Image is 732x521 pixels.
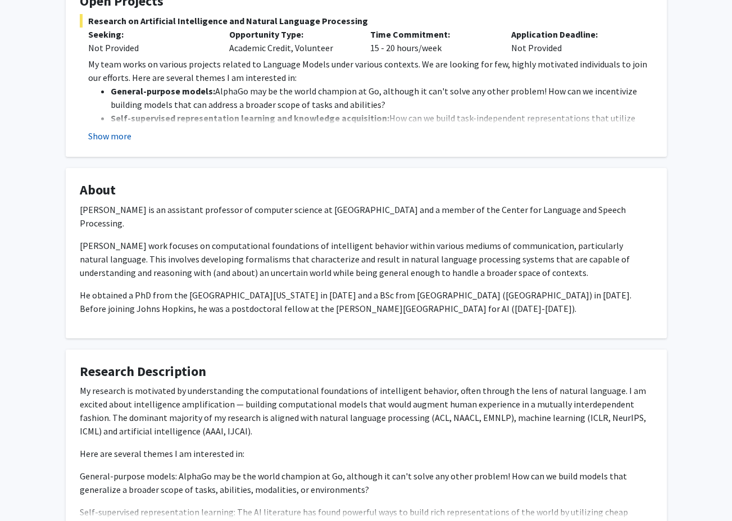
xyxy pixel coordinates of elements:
[88,129,131,143] button: Show more
[111,111,653,138] li: How can we build task-independent representations that utilize cheap signals available in-the-wil...
[111,112,389,124] strong: Self-supervised representation learning and knowledge acquisition:
[88,57,653,84] p: My team works on various projects related to Language Models under various contexts. We are looki...
[362,28,503,55] div: 15 - 20 hours/week
[88,41,212,55] div: Not Provided
[80,364,653,380] h4: Research Description
[511,28,635,41] p: Application Deadline:
[370,28,494,41] p: Time Commitment:
[88,28,212,41] p: Seeking:
[80,203,653,230] p: [PERSON_NAME] is an assistant professor of computer science at [GEOGRAPHIC_DATA] and a member of ...
[111,85,215,97] strong: General-purpose models:
[80,182,653,198] h4: About
[229,28,353,41] p: Opportunity Type:
[80,384,653,438] p: My research is motivated by understanding the computational foundations of intelligent behavior, ...
[111,84,653,111] li: AlphaGo may be the world champion at Go, although it can't solve any other problem! How can we in...
[80,469,653,496] p: General-purpose models: AlphaGo may be the world champion at Go, although it can't solve any othe...
[8,470,48,513] iframe: Chat
[80,239,653,279] p: [PERSON_NAME] work focuses on computational foundations of intelligent behavior within various me...
[80,447,653,460] p: Here are several themes I am interested in:
[503,28,644,55] div: Not Provided
[80,14,653,28] span: Research on Artificial Intelligence and Natural Language Processing
[80,288,653,315] p: He obtained a PhD from the [GEOGRAPHIC_DATA][US_STATE] in [DATE] and a BSc from [GEOGRAPHIC_DATA]...
[221,28,362,55] div: Academic Credit, Volunteer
